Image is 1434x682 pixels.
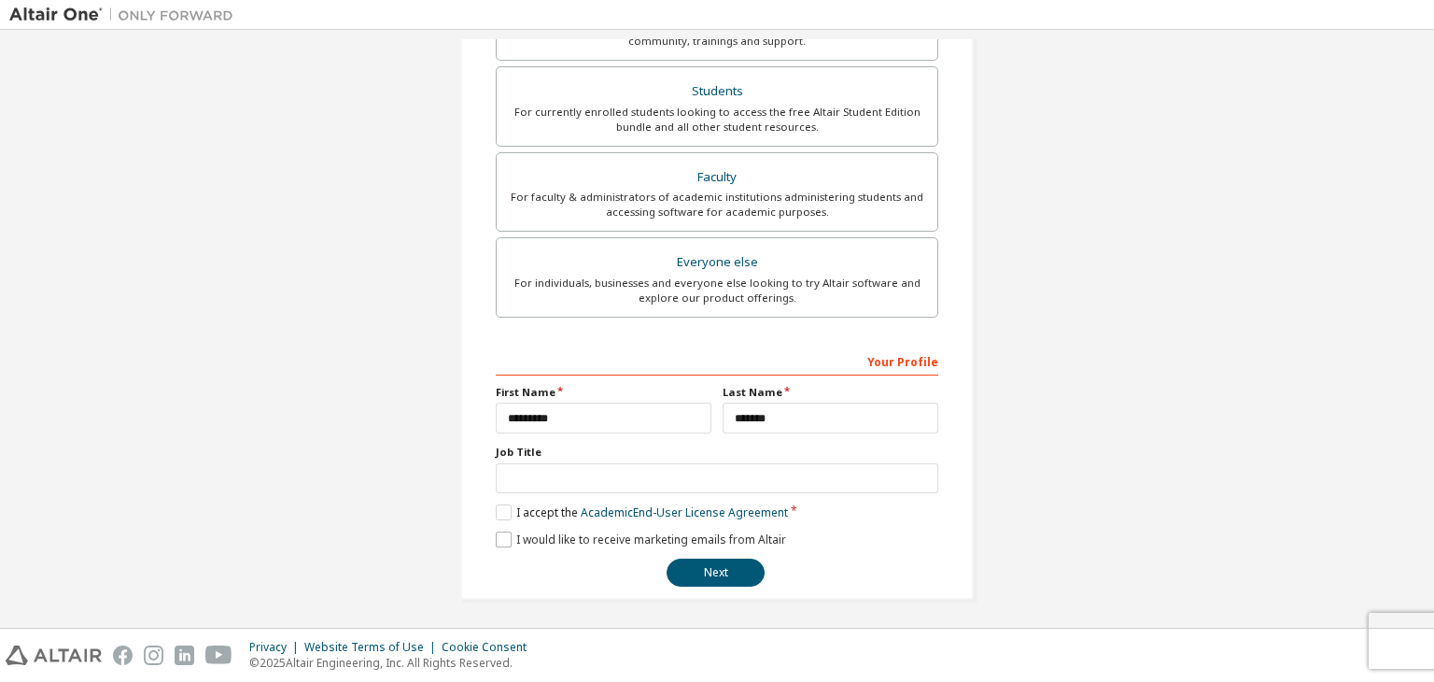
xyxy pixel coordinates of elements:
div: Faculty [508,164,926,191]
div: Website Terms of Use [304,640,442,655]
div: Everyone else [508,249,926,276]
div: For individuals, businesses and everyone else looking to try Altair software and explore our prod... [508,276,926,305]
button: Next [667,559,765,587]
img: linkedin.svg [175,646,194,665]
label: First Name [496,385,711,400]
div: For currently enrolled students looking to access the free Altair Student Edition bundle and all ... [508,105,926,135]
label: I would like to receive marketing emails from Altair [496,532,786,547]
div: Students [508,78,926,105]
div: Privacy [249,640,304,655]
img: altair_logo.svg [6,646,102,665]
div: Cookie Consent [442,640,538,655]
img: instagram.svg [144,646,163,665]
img: Altair One [9,6,243,24]
img: youtube.svg [205,646,232,665]
div: For faculty & administrators of academic institutions administering students and accessing softwa... [508,190,926,220]
label: Job Title [496,445,938,460]
label: I accept the [496,504,788,520]
a: Academic End-User License Agreement [581,504,788,520]
p: © 2025 Altair Engineering, Inc. All Rights Reserved. [249,655,538,671]
div: Your Profile [496,346,938,376]
img: facebook.svg [113,646,133,665]
label: Last Name [723,385,938,400]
